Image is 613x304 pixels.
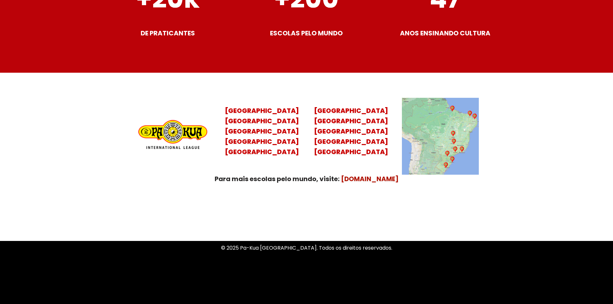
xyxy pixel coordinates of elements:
p: Uma Escola de conhecimentos orientais para toda a família. Foco, habilidade concentração, conquis... [123,215,490,232]
a: [GEOGRAPHIC_DATA][GEOGRAPHIC_DATA][GEOGRAPHIC_DATA][GEOGRAPHIC_DATA][GEOGRAPHIC_DATA] [225,106,299,156]
mark: [GEOGRAPHIC_DATA] [GEOGRAPHIC_DATA] [314,106,388,125]
p: © 2025 Pa-Kua [GEOGRAPHIC_DATA]. Todos os direitos reservados. [123,244,490,252]
a: [GEOGRAPHIC_DATA][GEOGRAPHIC_DATA][GEOGRAPHIC_DATA][GEOGRAPHIC_DATA][GEOGRAPHIC_DATA] [314,106,388,156]
strong: ANOS ENSINANDO CULTURA [400,29,490,38]
strong: ESCOLAS PELO MUNDO [270,29,343,38]
a: [DOMAIN_NAME] [341,174,399,183]
mark: [GEOGRAPHIC_DATA] [GEOGRAPHIC_DATA] [GEOGRAPHIC_DATA] [314,127,388,156]
a: Política de Privacidade [278,271,335,279]
strong: Para mais escolas pelo mundo, visite: [215,174,339,183]
strong: DE PRATICANTES [141,29,195,38]
mark: [GEOGRAPHIC_DATA] [GEOGRAPHIC_DATA] [GEOGRAPHIC_DATA] [GEOGRAPHIC_DATA] [225,116,299,156]
mark: [GEOGRAPHIC_DATA] [225,106,299,115]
